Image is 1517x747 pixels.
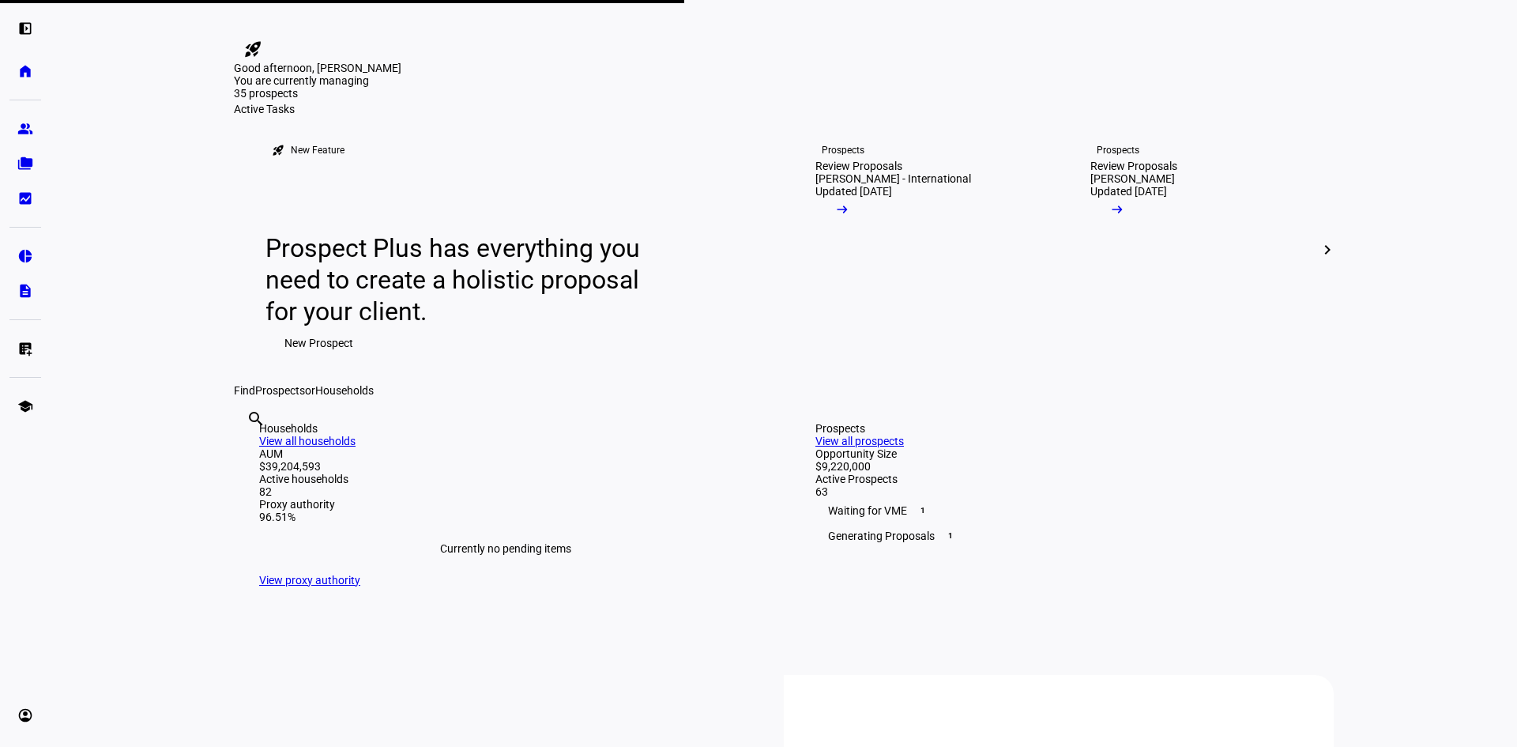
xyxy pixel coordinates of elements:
[255,384,305,397] span: Prospects
[272,144,284,157] mat-icon: rocket_launch
[259,473,752,485] div: Active households
[259,523,752,574] div: Currently no pending items
[1090,160,1177,172] div: Review Proposals
[17,341,33,357] eth-mat-symbol: list_alt_add
[9,148,41,179] a: folder_copy
[815,185,892,198] div: Updated [DATE]
[9,240,41,272] a: pie_chart
[234,74,369,87] span: You are currently managing
[815,460,1308,473] div: $9,220,000
[17,248,33,264] eth-mat-symbol: pie_chart
[259,435,356,447] a: View all households
[815,485,1308,498] div: 63
[815,435,904,447] a: View all prospects
[259,498,752,511] div: Proxy authority
[259,422,752,435] div: Households
[17,121,33,137] eth-mat-symbol: group
[9,113,41,145] a: group
[815,498,1308,523] div: Waiting for VME
[834,202,850,217] mat-icon: arrow_right_alt
[265,327,372,359] button: New Prospect
[815,447,1308,460] div: Opportunity Size
[822,144,864,157] div: Prospects
[17,21,33,36] eth-mat-symbol: left_panel_open
[265,232,655,327] div: Prospect Plus has everything you need to create a holistic proposal for your client.
[790,115,1052,384] a: ProspectsReview Proposals[PERSON_NAME] - InternationalUpdated [DATE]
[1097,144,1139,157] div: Prospects
[9,275,41,307] a: description
[284,327,353,359] span: New Prospect
[259,447,752,460] div: AUM
[247,431,250,450] input: Enter name of prospect or household
[815,473,1308,485] div: Active Prospects
[234,87,392,100] div: 35 prospects
[1318,240,1337,259] mat-icon: chevron_right
[815,523,1308,549] div: Generating Proposals
[234,62,1334,74] div: Good afternoon, [PERSON_NAME]
[1090,172,1175,185] div: [PERSON_NAME]
[815,172,971,185] div: [PERSON_NAME] - International
[815,160,902,172] div: Review Proposals
[1109,202,1125,217] mat-icon: arrow_right_alt
[17,398,33,414] eth-mat-symbol: school
[17,283,33,299] eth-mat-symbol: description
[17,191,33,206] eth-mat-symbol: bid_landscape
[234,384,1334,397] div: Find or
[17,63,33,79] eth-mat-symbol: home
[917,504,929,517] span: 1
[17,156,33,172] eth-mat-symbol: folder_copy
[259,485,752,498] div: 82
[243,40,262,58] mat-icon: rocket_launch
[291,144,344,157] div: New Feature
[9,55,41,87] a: home
[1065,115,1327,384] a: ProspectsReview Proposals[PERSON_NAME]Updated [DATE]
[259,574,360,587] a: View proxy authority
[17,707,33,723] eth-mat-symbol: account_circle
[315,384,374,397] span: Households
[1090,185,1167,198] div: Updated [DATE]
[259,511,752,523] div: 96.51%
[9,183,41,214] a: bid_landscape
[259,460,752,473] div: $39,204,593
[944,530,957,542] span: 1
[234,103,1334,115] div: Active Tasks
[815,422,1308,435] div: Prospects
[247,409,265,428] mat-icon: search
